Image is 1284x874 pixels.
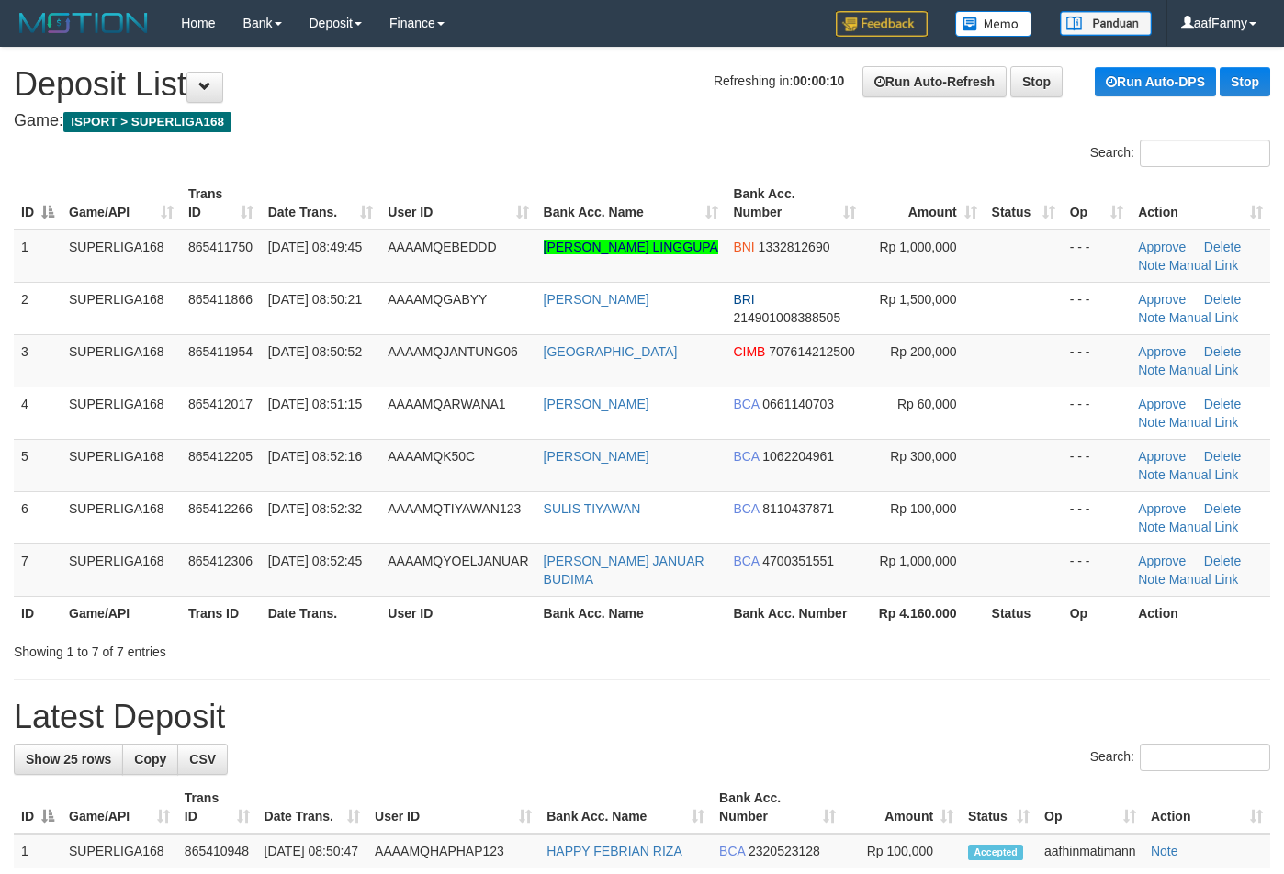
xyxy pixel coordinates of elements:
span: 865412306 [188,554,253,568]
img: MOTION_logo.png [14,9,153,37]
a: Note [1138,415,1166,430]
th: Op: activate to sort column ascending [1063,177,1132,230]
td: SUPERLIGA168 [62,491,181,543]
span: 865411954 [188,344,253,359]
a: Manual Link [1169,415,1239,430]
th: Status: activate to sort column ascending [985,177,1063,230]
label: Search: [1090,140,1270,167]
th: Bank Acc. Number: activate to sort column ascending [726,177,863,230]
td: SUPERLIGA168 [62,387,181,439]
th: Game/API: activate to sort column ascending [62,781,177,834]
td: - - - [1063,282,1132,334]
a: Note [1138,363,1166,377]
a: Approve [1138,240,1186,254]
span: [DATE] 08:52:16 [268,449,362,464]
span: Copy 1332812690 to clipboard [759,240,830,254]
td: SUPERLIGA168 [62,334,181,387]
td: 1 [14,230,62,283]
th: Op [1063,596,1132,630]
td: Rp 100,000 [843,834,961,868]
label: Search: [1090,744,1270,771]
span: AAAAMQK50C [388,449,475,464]
span: BCA [719,844,745,858]
span: AAAAMQEBEDDD [388,240,496,254]
td: 5 [14,439,62,491]
input: Search: [1140,140,1270,167]
strong: 00:00:10 [793,73,844,88]
th: Game/API [62,596,181,630]
img: Feedback.jpg [836,11,928,37]
td: 1 [14,834,62,868]
th: User ID: activate to sort column ascending [380,177,535,230]
td: SUPERLIGA168 [62,230,181,283]
a: CSV [177,744,228,775]
th: Bank Acc. Name: activate to sort column ascending [536,177,726,230]
th: Bank Acc. Number [726,596,863,630]
h4: Game: [14,112,1270,130]
span: ISPORT > SUPERLIGA168 [63,112,231,132]
span: 865411750 [188,240,253,254]
a: Note [1138,467,1166,482]
span: Copy 2320523128 to clipboard [749,844,820,858]
span: Rp 200,000 [890,344,956,359]
span: Rp 60,000 [897,397,957,411]
span: 865412266 [188,501,253,516]
a: [PERSON_NAME] [544,292,649,307]
a: Manual Link [1169,572,1239,587]
th: Status: activate to sort column ascending [961,781,1037,834]
a: Show 25 rows [14,744,123,775]
th: Status [985,596,1063,630]
td: 4 [14,387,62,439]
a: Delete [1204,501,1241,516]
span: BNI [733,240,754,254]
th: Bank Acc. Name: activate to sort column ascending [539,781,712,834]
span: Copy 707614212500 to clipboard [769,344,854,359]
span: Rp 1,500,000 [880,292,957,307]
th: ID: activate to sort column descending [14,177,62,230]
a: HAPPY FEBRIAN RIZA [546,844,682,858]
span: CIMB [733,344,765,359]
img: panduan.png [1060,11,1152,36]
a: [PERSON_NAME] JANUAR BUDIMA [544,554,704,587]
th: Date Trans. [261,596,381,630]
a: Approve [1138,449,1186,464]
td: - - - [1063,439,1132,491]
a: Delete [1204,397,1241,411]
a: Note [1138,258,1166,273]
td: SUPERLIGA168 [62,439,181,491]
th: Trans ID [181,596,261,630]
h1: Deposit List [14,66,1270,103]
span: [DATE] 08:50:21 [268,292,362,307]
span: 865411866 [188,292,253,307]
a: Delete [1204,292,1241,307]
span: 865412017 [188,397,253,411]
span: Copy 0661140703 to clipboard [762,397,834,411]
a: Manual Link [1169,363,1239,377]
a: Stop [1220,67,1270,96]
a: Approve [1138,344,1186,359]
a: Note [1151,844,1178,858]
th: Bank Acc. Number: activate to sort column ascending [712,781,843,834]
a: Note [1138,572,1166,587]
a: Approve [1138,397,1186,411]
th: Action [1131,596,1270,630]
span: [DATE] 08:50:52 [268,344,362,359]
span: BCA [733,501,759,516]
td: AAAAMQHAPHAP123 [367,834,539,868]
td: 3 [14,334,62,387]
a: Manual Link [1169,258,1239,273]
a: Note [1138,310,1166,325]
span: AAAAMQARWANA1 [388,397,505,411]
td: 7 [14,543,62,596]
span: Copy 4700351551 to clipboard [762,554,834,568]
a: Run Auto-DPS [1095,67,1216,96]
td: 2 [14,282,62,334]
span: AAAAMQJANTUNG06 [388,344,518,359]
span: Copy [134,752,166,767]
a: Delete [1204,344,1241,359]
a: [GEOGRAPHIC_DATA] [544,344,678,359]
div: Showing 1 to 7 of 7 entries [14,635,522,661]
td: aafhinmatimann [1037,834,1143,868]
span: [DATE] 08:49:45 [268,240,362,254]
span: 865412205 [188,449,253,464]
